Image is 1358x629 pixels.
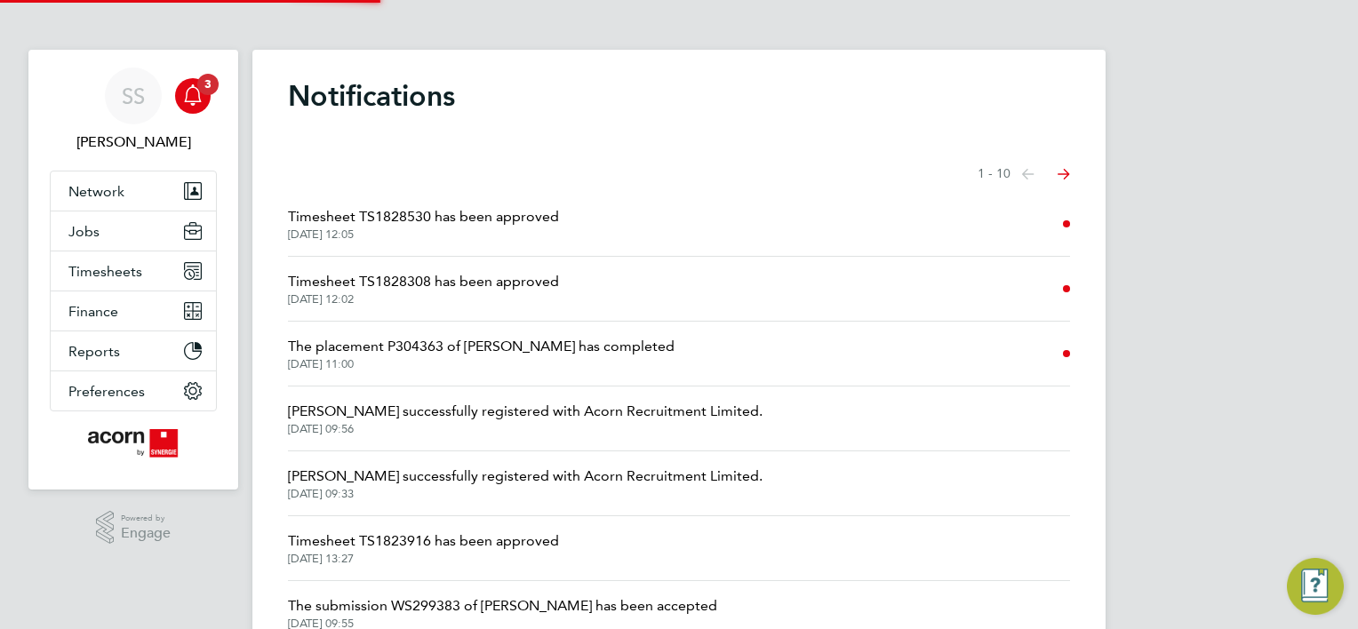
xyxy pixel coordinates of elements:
span: [DATE] 11:00 [288,357,675,371]
span: [PERSON_NAME] successfully registered with Acorn Recruitment Limited. [288,466,763,487]
button: Engage Resource Center [1287,558,1344,615]
a: [PERSON_NAME] successfully registered with Acorn Recruitment Limited.[DATE] 09:33 [288,466,763,501]
span: Engage [121,526,171,541]
span: Powered by [121,511,171,526]
nav: Select page of notifications list [978,156,1070,192]
button: Network [51,171,216,211]
a: Powered byEngage [96,511,172,545]
button: Finance [51,291,216,330]
span: The submission WS299383 of [PERSON_NAME] has been accepted [288,595,717,617]
a: Timesheet TS1828308 has been approved[DATE] 12:02 [288,271,559,307]
span: [PERSON_NAME] successfully registered with Acorn Recruitment Limited. [288,401,763,422]
span: Timesheet TS1823916 has been approved [288,530,559,552]
button: Preferences [51,371,216,410]
h1: Notifications [288,78,1070,114]
span: 3 [197,74,219,95]
button: Jobs [51,211,216,251]
span: Finance [68,303,118,320]
span: [DATE] 09:33 [288,487,763,501]
a: [PERSON_NAME] successfully registered with Acorn Recruitment Limited.[DATE] 09:56 [288,401,763,436]
a: The placement P304363 of [PERSON_NAME] has completed[DATE] 11:00 [288,336,675,371]
span: Timesheet TS1828530 has been approved [288,206,559,227]
span: 1 - 10 [978,165,1011,183]
a: Go to home page [50,429,217,458]
nav: Main navigation [28,50,238,490]
span: Jobs [68,223,100,240]
span: Network [68,183,124,200]
span: [DATE] 12:02 [288,292,559,307]
button: Reports [51,331,216,370]
span: [DATE] 13:27 [288,552,559,566]
button: Timesheets [51,251,216,291]
a: SS[PERSON_NAME] [50,68,217,153]
span: SS [122,84,145,107]
span: Timesheet TS1828308 has been approved [288,271,559,292]
a: 3 [175,68,211,124]
span: The placement P304363 of [PERSON_NAME] has completed [288,336,675,357]
a: Timesheet TS1828530 has been approved[DATE] 12:05 [288,206,559,242]
span: Timesheets [68,263,142,280]
img: acornpeople-logo-retina.png [88,429,180,458]
span: Preferences [68,383,145,400]
span: Reports [68,343,120,360]
a: Timesheet TS1823916 has been approved[DATE] 13:27 [288,530,559,566]
span: [DATE] 12:05 [288,227,559,242]
span: Sally Smith [50,131,217,153]
span: [DATE] 09:56 [288,422,763,436]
